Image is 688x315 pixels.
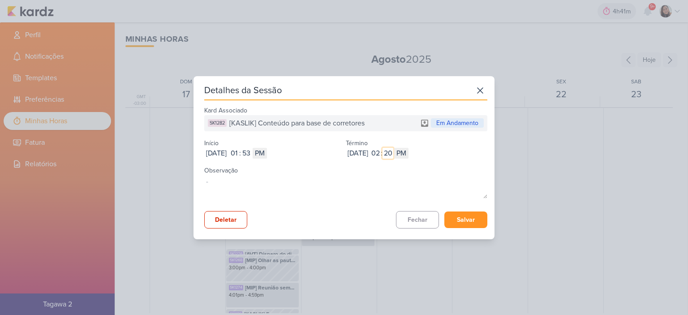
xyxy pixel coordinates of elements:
[444,211,487,228] button: Salvar
[381,148,383,159] div: :
[204,167,238,174] label: Observação
[239,148,241,159] div: :
[204,84,282,97] div: Detalhes da Sessão
[396,211,439,229] button: Fechar
[346,139,368,147] label: Término
[204,107,247,114] label: Kard Associado
[208,119,227,127] div: SK1282
[229,118,365,129] span: [KASLIK] Conteúdo para base de corretores
[204,211,247,229] button: Deletar
[431,118,484,128] div: Em Andamento
[204,139,219,147] label: Início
